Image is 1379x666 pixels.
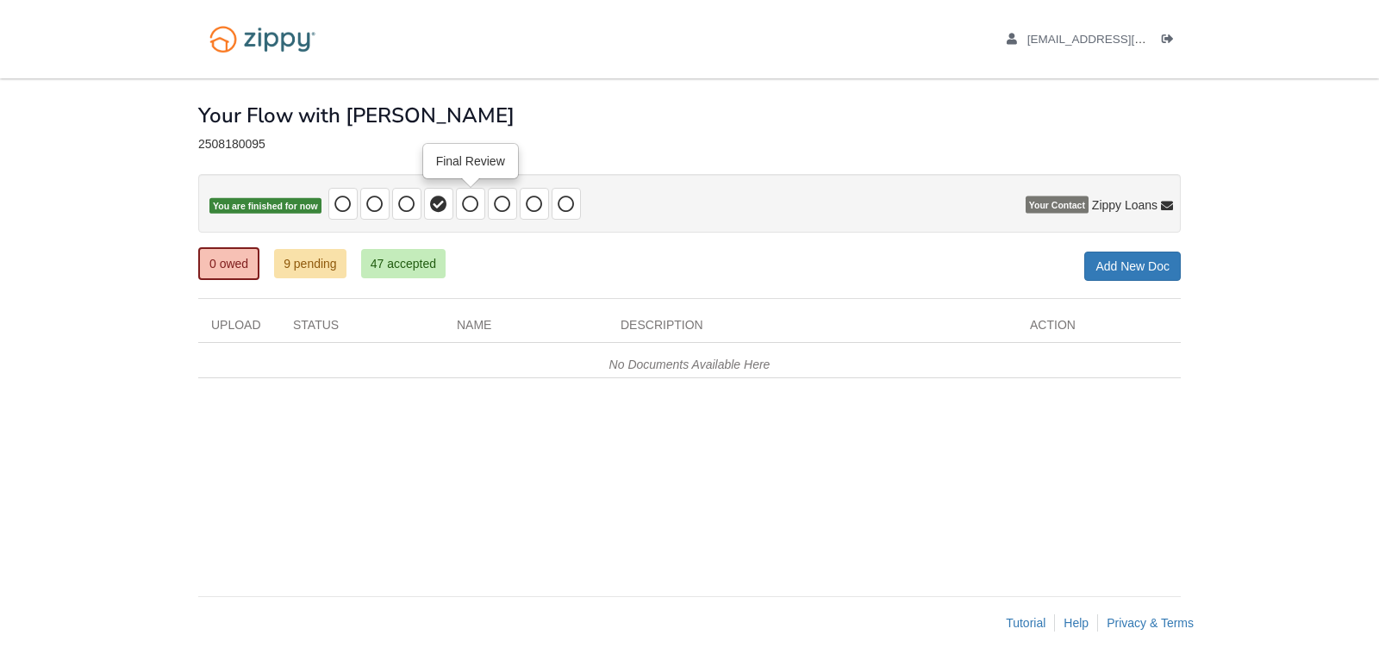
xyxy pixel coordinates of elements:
[198,247,259,280] a: 0 owed
[1027,33,1225,46] span: adominguez6804@gmail.com
[1092,196,1157,214] span: Zippy Loans
[1017,316,1181,342] div: Action
[1026,196,1089,214] span: Your Contact
[1084,252,1181,281] a: Add New Doc
[198,316,280,342] div: Upload
[609,358,771,371] em: No Documents Available Here
[198,137,1181,152] div: 2508180095
[1162,33,1181,50] a: Log out
[198,104,515,127] h1: Your Flow with [PERSON_NAME]
[608,316,1017,342] div: Description
[424,145,517,177] div: Final Review
[1007,33,1225,50] a: edit profile
[198,17,327,61] img: Logo
[1107,616,1194,630] a: Privacy & Terms
[1006,616,1045,630] a: Tutorial
[1064,616,1089,630] a: Help
[209,198,321,215] span: You are finished for now
[280,316,444,342] div: Status
[444,316,608,342] div: Name
[274,249,346,278] a: 9 pending
[361,249,446,278] a: 47 accepted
